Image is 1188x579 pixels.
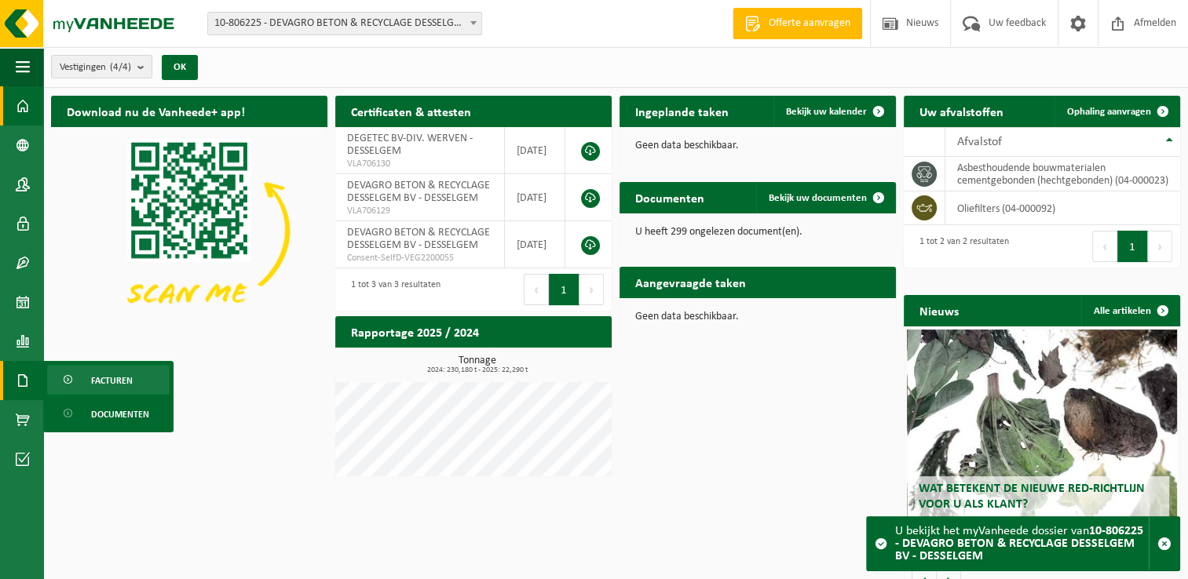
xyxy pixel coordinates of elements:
h2: Rapportage 2025 / 2024 [335,316,495,347]
td: [DATE] [505,127,565,174]
span: VLA706129 [347,205,492,217]
span: Bekijk uw documenten [769,193,867,203]
button: Next [579,274,604,305]
td: oliefilters (04-000092) [945,191,1180,225]
span: 10-806225 - DEVAGRO BETON & RECYCLAGE DESSELGEM BV - DESSELGEM [207,12,482,35]
span: Facturen [91,366,133,395]
span: Vestigingen [60,56,131,79]
h2: Nieuws [904,295,974,326]
h2: Certificaten & attesten [335,96,487,126]
a: Alle artikelen [1081,295,1179,326]
span: Offerte aanvragen [765,16,854,31]
img: Download de VHEPlus App [51,127,327,334]
span: 10-806225 - DEVAGRO BETON & RECYCLAGE DESSELGEM BV - DESSELGEM [208,13,481,35]
span: DEVAGRO BETON & RECYCLAGE DESSELGEM BV - DESSELGEM [347,227,490,251]
a: Offerte aanvragen [733,8,862,39]
a: Bekijk uw documenten [756,182,894,213]
h2: Aangevraagde taken [620,267,762,297]
p: U heeft 299 ongelezen document(en). [635,227,880,238]
span: Bekijk uw kalender [786,107,867,117]
span: Ophaling aanvragen [1067,107,1151,117]
button: Previous [1092,231,1117,262]
div: 1 tot 3 van 3 resultaten [343,272,440,307]
a: Documenten [47,399,170,428]
button: Previous [524,274,549,305]
h2: Uw afvalstoffen [904,96,1019,126]
span: 2024: 230,180 t - 2025: 22,290 t [343,366,612,374]
td: [DATE] [505,221,565,268]
count: (4/4) [110,62,131,72]
p: Geen data beschikbaar. [635,140,880,151]
h2: Documenten [620,182,720,213]
a: Bekijk rapportage [495,347,610,378]
h2: Download nu de Vanheede+ app! [51,96,261,126]
button: 1 [549,274,579,305]
span: Documenten [91,399,149,429]
div: U bekijkt het myVanheede dossier van [895,517,1149,570]
p: Geen data beschikbaar. [635,311,880,322]
h2: Ingeplande taken [620,96,744,126]
span: DEGETEC BV-DIV. WERVEN - DESSELGEM [347,133,473,157]
td: [DATE] [505,174,565,221]
a: Wat betekent de nieuwe RED-richtlijn voor u als klant? [907,330,1178,526]
button: OK [162,55,198,80]
span: DEVAGRO BETON & RECYCLAGE DESSELGEM BV - DESSELGEM [347,180,490,204]
a: Bekijk uw kalender [773,96,894,127]
span: Afvalstof [957,136,1002,148]
a: Ophaling aanvragen [1055,96,1179,127]
div: 1 tot 2 van 2 resultaten [912,229,1009,264]
td: asbesthoudende bouwmaterialen cementgebonden (hechtgebonden) (04-000023) [945,157,1180,191]
h3: Tonnage [343,355,612,374]
span: Wat betekent de nieuwe RED-richtlijn voor u als klant? [919,482,1145,510]
span: Consent-SelfD-VEG2200055 [347,252,492,264]
span: VLA706130 [347,158,492,170]
button: 1 [1117,231,1148,262]
strong: 10-806225 - DEVAGRO BETON & RECYCLAGE DESSELGEM BV - DESSELGEM [895,525,1143,563]
a: Facturen [47,365,170,395]
button: Vestigingen(4/4) [51,55,152,78]
button: Next [1148,231,1172,262]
